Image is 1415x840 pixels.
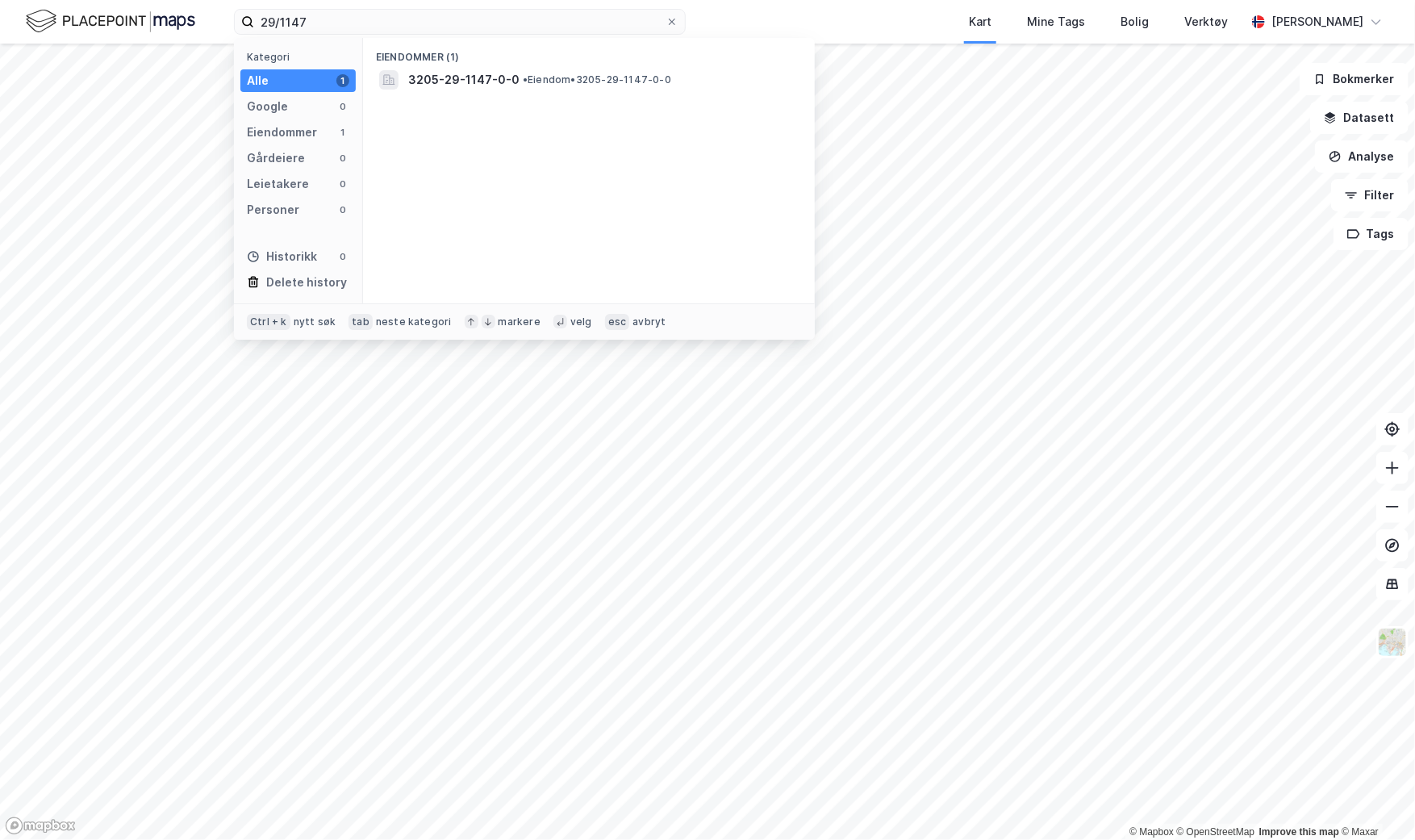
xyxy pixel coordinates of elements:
button: Filter [1331,179,1409,211]
div: Delete history [266,273,347,292]
div: Bolig [1121,12,1149,31]
input: Søk på adresse, matrikkel, gårdeiere, leietakere eller personer [254,10,666,34]
div: esc [605,314,630,330]
div: Eiendommer (1) [363,38,815,67]
div: tab [349,314,373,330]
div: avbryt [632,316,666,328]
button: Analyse [1315,140,1409,173]
img: logo.f888ab2527a4732fd821a326f86c7f29.svg [26,7,195,36]
div: Historikk [247,247,317,266]
div: 0 [336,178,349,190]
span: 3205-29-1147-0-0 [408,70,520,90]
a: Mapbox [1129,826,1174,838]
div: 0 [336,152,349,165]
div: Verktøy [1184,12,1228,31]
div: Ctrl + k [247,314,290,330]
div: Mine Tags [1027,12,1085,31]
div: Leietakere [247,174,309,194]
div: Eiendommer [247,123,317,142]
div: 0 [336,100,349,113]
div: neste kategori [376,316,452,328]
div: nytt søk [294,316,336,328]
div: Google [247,97,288,116]
a: Improve this map [1259,826,1339,838]
img: Z [1377,627,1408,658]
div: velg [570,316,592,328]
button: Tags [1334,218,1409,250]
div: Gårdeiere [247,148,305,168]
button: Bokmerker [1300,63,1409,95]
div: 1 [336,74,349,87]
div: Personer [247,200,299,219]
div: 1 [336,126,349,139]
iframe: Chat Widget [1334,763,1415,840]
span: Eiendom • 3205-29-1147-0-0 [523,73,671,86]
a: OpenStreetMap [1177,826,1255,838]
a: Mapbox homepage [5,817,76,835]
div: 0 [336,203,349,216]
span: • [523,73,528,86]
button: Datasett [1310,102,1409,134]
div: markere [499,316,541,328]
div: Alle [247,71,269,90]
div: [PERSON_NAME] [1271,12,1363,31]
div: 0 [336,250,349,263]
div: Kategori [247,51,356,63]
div: Kart [969,12,991,31]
